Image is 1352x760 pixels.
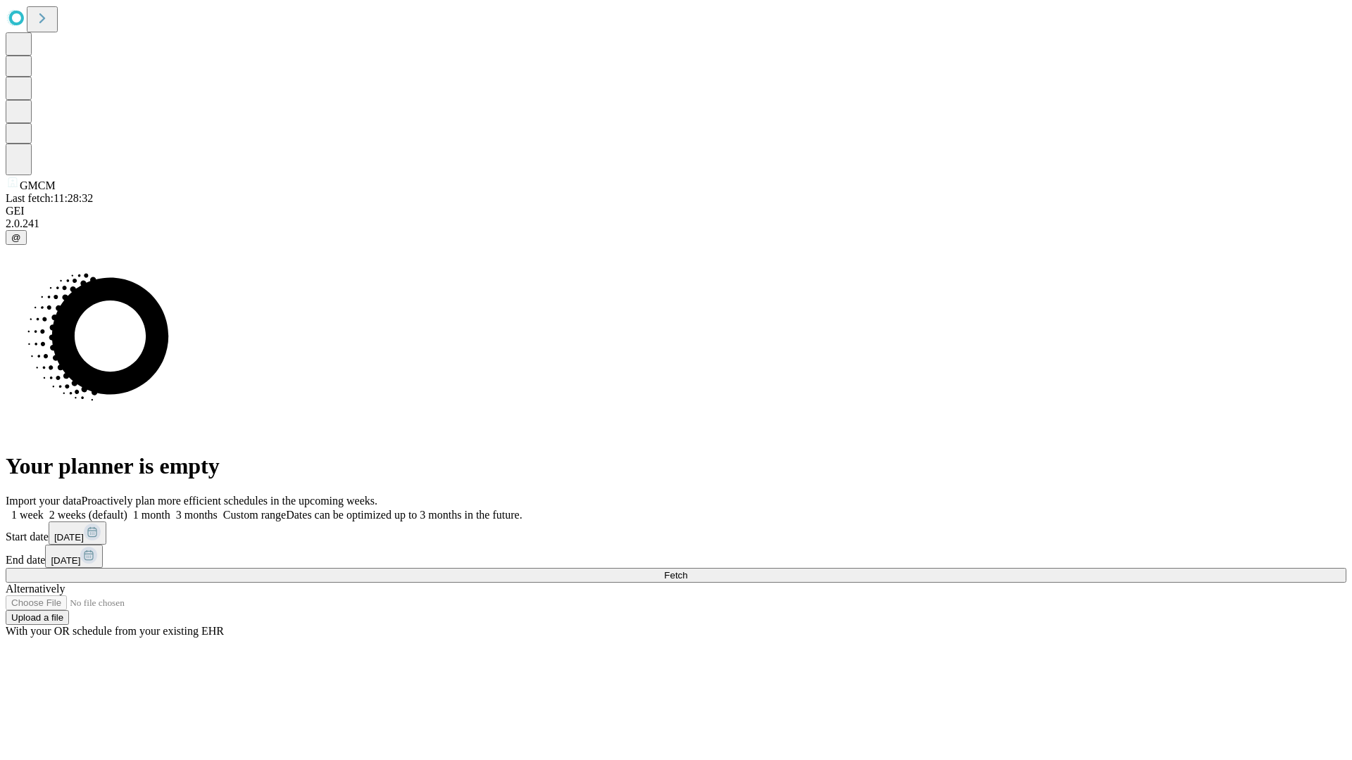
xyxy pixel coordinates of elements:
[6,217,1346,230] div: 2.0.241
[11,232,21,243] span: @
[45,545,103,568] button: [DATE]
[6,230,27,245] button: @
[664,570,687,581] span: Fetch
[6,495,82,507] span: Import your data
[223,509,286,521] span: Custom range
[6,205,1346,217] div: GEI
[51,555,80,566] span: [DATE]
[6,453,1346,479] h1: Your planner is empty
[82,495,377,507] span: Proactively plan more efficient schedules in the upcoming weeks.
[6,610,69,625] button: Upload a file
[286,509,522,521] span: Dates can be optimized up to 3 months in the future.
[6,568,1346,583] button: Fetch
[6,192,93,204] span: Last fetch: 11:28:32
[6,545,1346,568] div: End date
[20,179,56,191] span: GMCM
[6,521,1346,545] div: Start date
[6,625,224,637] span: With your OR schedule from your existing EHR
[49,521,106,545] button: [DATE]
[49,509,127,521] span: 2 weeks (default)
[6,583,65,595] span: Alternatively
[11,509,44,521] span: 1 week
[54,532,84,543] span: [DATE]
[133,509,170,521] span: 1 month
[176,509,218,521] span: 3 months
